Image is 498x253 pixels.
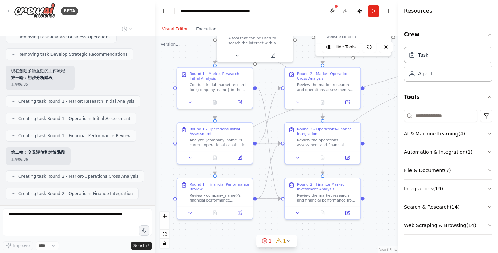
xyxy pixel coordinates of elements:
[190,138,249,147] div: Analyze {company_name}'s current operational capabilities and constraints. Focus on operational e...
[190,82,249,92] div: Conduct initial market research for {company_name} in the {industry} sector. Focus on market size...
[257,85,281,202] g: Edge from fc55cd8d-d47b-4ff9-9d4b-d8f460b93679 to 8e5463e3-6213-4f6b-8fb5-fc8e7e891277
[283,237,286,244] span: 1
[418,51,428,58] div: Task
[297,82,357,92] div: Review the market research and operations assessments from Round 1. As a market researcher, evalu...
[315,18,392,56] div: ScrapeWebsiteToolA tool that can be used to read a website content.
[18,191,133,196] span: Creating task Round 2 - Operations-Finance Integration
[18,51,128,57] span: Removing task Develop Strategic Recommendations
[229,154,250,161] button: Open in side panel
[229,209,250,216] button: Open in side panel
[190,126,249,136] div: Round 1 - Operations Initial Assessment
[13,243,30,249] span: Improve
[337,154,358,161] button: Open in side panel
[160,41,178,47] div: Version 1
[256,52,290,59] button: Open in side panel
[284,67,361,109] div: Round 2 - Market-Operations Cross AnalysisReview the market research and operations assessments f...
[160,212,169,221] button: zoom in
[404,161,492,179] button: File & Document(7)
[257,140,281,202] g: Edge from dd5274ab-c85e-4a14-aba4-73935c2b7bf9 to fbd977b8-f33a-4620-9b4d-0f552ae9c28a
[202,154,228,161] button: No output available
[138,25,149,33] button: Start a new chat
[133,243,144,249] span: Send
[297,193,357,203] div: Review the market research and financial performance from Round 1. As a financial analyst, evalua...
[404,25,492,44] button: Crew
[11,68,69,74] p: 現在創建多輪互動的工作流程：
[404,143,492,161] button: Automation & Integration(1)
[14,3,55,19] img: Logo
[177,178,253,220] div: Round 1 - Financial Performance ReviewReview {company_name}'s financial performance, profitabilit...
[297,138,357,147] div: Review the operations assessment and financial analysis from Round 1. As an operations analyst, e...
[404,107,492,240] div: Tools
[257,85,281,147] g: Edge from 2e87658d-8eb0-4b85-bc8e-d99a9cca3176 to 1d4d3c10-20dc-4583-a0f8-bb302d693abf
[383,6,393,16] button: Hide right sidebar
[404,7,432,15] h4: Resources
[119,25,136,33] button: Switch to previous chat
[18,99,135,104] span: Creating task Round 1 - Market Research Initial Analysis
[216,18,293,63] div: SerperDevToolA tool that can be used to search the internet with a search_query. Supports differe...
[418,70,432,77] div: Agent
[404,125,492,143] button: AI & Machine Learning(4)
[404,216,492,234] button: Web Scraping & Browsing(14)
[11,75,53,80] strong: 第一輪：初步分析階段
[284,178,361,220] div: Round 2 - Finance-Market Investment AnalysisReview the market research and financial performance ...
[11,82,69,87] div: 上午06:35
[228,36,289,45] div: A tool that can be used to search the internet with a search_query. Supports different search typ...
[310,209,335,216] button: No output available
[160,239,169,248] button: toggle interactivity
[297,126,357,136] div: Round 2 - Operations-Finance Integration
[404,198,492,216] button: Search & Research(14)
[337,209,358,216] button: Open in side panel
[202,99,228,106] button: No output available
[11,157,65,162] div: 上午06:36
[190,71,249,81] div: Round 1 - Market Research Initial Analysis
[269,237,272,244] span: 1
[202,209,228,216] button: No output available
[18,133,130,139] span: Creating task Round 1 - Financial Performance Review
[256,235,297,247] button: 11
[190,182,249,191] div: Round 1 - Financial Performance Review
[160,221,169,230] button: zoom out
[131,242,152,250] button: Send
[337,99,358,106] button: Open in side panel
[404,44,492,87] div: Crew
[3,241,33,250] button: Improve
[11,150,65,155] strong: 第二輪：交叉評估和討論階段
[257,196,281,202] g: Edge from dd5274ab-c85e-4a14-aba4-73935c2b7bf9 to 8e5463e3-6213-4f6b-8fb5-fc8e7e891277
[326,29,387,39] div: A tool that can be used to read a website content.
[297,71,357,81] div: Round 2 - Market-Operations Cross Analysis
[297,182,357,191] div: Round 2 - Finance-Market Investment Analysis
[229,99,250,106] button: Open in side panel
[190,193,249,203] div: Review {company_name}'s financial performance, profitability patterns, and financial constraints....
[379,248,397,252] a: React Flow attribution
[61,7,78,15] div: BETA
[310,154,335,161] button: No output available
[284,122,361,165] div: Round 2 - Operations-Finance IntegrationReview the operations assessment and financial analysis f...
[177,122,253,165] div: Round 1 - Operations Initial AssessmentAnalyze {company_name}'s current operational capabilities ...
[18,34,111,40] span: Removing task Analyze Business Operations
[18,174,138,179] span: Creating task Round 2 - Market-Operations Cross Analysis
[310,99,335,106] button: No output available
[404,180,492,198] button: Integrations(19)
[139,225,149,236] button: Click to speak your automation idea
[160,230,169,239] button: fit view
[257,85,281,91] g: Edge from fc55cd8d-d47b-4ff9-9d4b-d8f460b93679 to 1d4d3c10-20dc-4583-a0f8-bb302d693abf
[257,140,281,147] g: Edge from 2e87658d-8eb0-4b85-bc8e-d99a9cca3176 to fbd977b8-f33a-4620-9b4d-0f552ae9c28a
[159,6,169,16] button: Hide left sidebar
[158,25,192,33] button: Visual Editor
[177,67,253,109] div: Round 1 - Market Research Initial AnalysisConduct initial market research for {company_name} in t...
[180,8,258,15] nav: breadcrumb
[404,87,492,107] button: Tools
[354,46,388,53] button: Open in side panel
[322,41,360,53] button: Hide Tools
[192,25,221,33] button: Execution
[160,212,169,248] div: React Flow controls
[334,44,356,50] span: Hide Tools
[18,116,130,121] span: Creating task Round 1 - Operations Initial Assessment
